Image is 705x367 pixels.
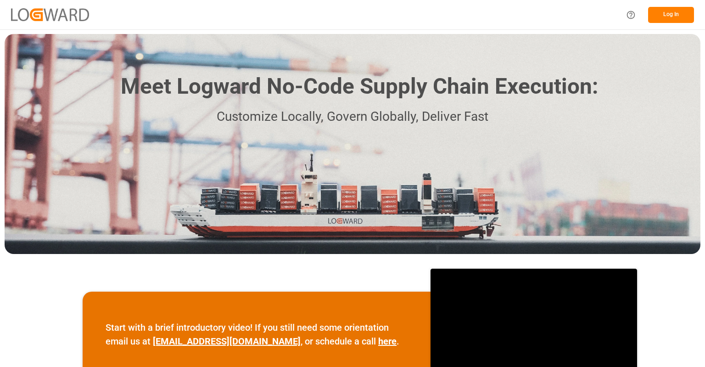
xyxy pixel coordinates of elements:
[153,336,301,347] a: [EMAIL_ADDRESS][DOMAIN_NAME]
[121,70,598,103] h1: Meet Logward No-Code Supply Chain Execution:
[648,7,694,23] button: Log In
[621,5,641,25] button: Help Center
[378,336,397,347] a: here
[11,8,89,21] img: Logward_new_orange.png
[106,321,408,348] p: Start with a brief introductory video! If you still need some orientation email us at , or schedu...
[107,107,598,127] p: Customize Locally, Govern Globally, Deliver Fast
